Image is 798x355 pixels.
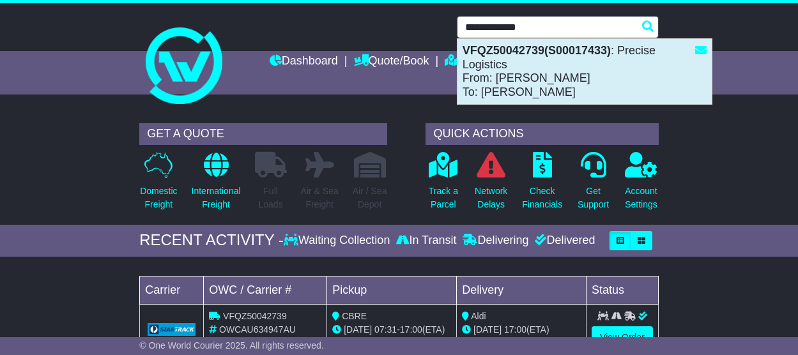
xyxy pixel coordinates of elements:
[139,340,324,351] span: © One World Courier 2025. All rights reserved.
[457,276,587,304] td: Delivery
[474,151,508,218] a: NetworkDelays
[393,234,459,248] div: In Transit
[625,185,657,211] p: Account Settings
[204,276,327,304] td: OWC / Carrier #
[459,234,532,248] div: Delivering
[475,185,507,211] p: Network Delays
[521,151,563,218] a: CheckFinancials
[223,311,287,321] span: VFQZ50042739
[471,311,486,321] span: Aldi
[578,185,609,211] p: Get Support
[344,324,372,335] span: [DATE]
[270,51,338,73] a: Dashboard
[429,185,458,211] p: Track a Parcel
[504,324,526,335] span: 17:00
[148,323,196,336] img: GetCarrierServiceLogo
[587,276,659,304] td: Status
[139,231,284,250] div: RECENT ACTIVITY -
[327,276,457,304] td: Pickup
[140,185,177,211] p: Domestic Freight
[457,39,712,104] div: : Precise Logistics From: [PERSON_NAME] To: [PERSON_NAME]
[301,185,339,211] p: Air & Sea Freight
[463,44,611,57] strong: VFQZ50042739(S00017433)
[140,276,204,304] td: Carrier
[445,51,501,73] a: Tracking
[462,323,581,336] div: (ETA)
[624,151,658,218] a: AccountSettings
[532,234,595,248] div: Delivered
[139,123,387,145] div: GET A QUOTE
[342,311,367,321] span: CBRE
[192,185,241,211] p: International Freight
[592,326,653,349] a: View Order
[191,151,242,218] a: InternationalFreight
[354,51,429,73] a: Quote/Book
[522,185,562,211] p: Check Financials
[426,123,658,145] div: QUICK ACTIONS
[332,323,451,336] div: - (ETA)
[428,151,459,218] a: Track aParcel
[374,324,397,335] span: 07:31
[400,324,422,335] span: 17:00
[139,151,178,218] a: DomesticFreight
[473,324,502,335] span: [DATE]
[577,151,610,218] a: GetSupport
[353,185,387,211] p: Air / Sea Depot
[255,185,287,211] p: Full Loads
[284,234,393,248] div: Waiting Collection
[219,324,296,335] span: OWCAU634947AU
